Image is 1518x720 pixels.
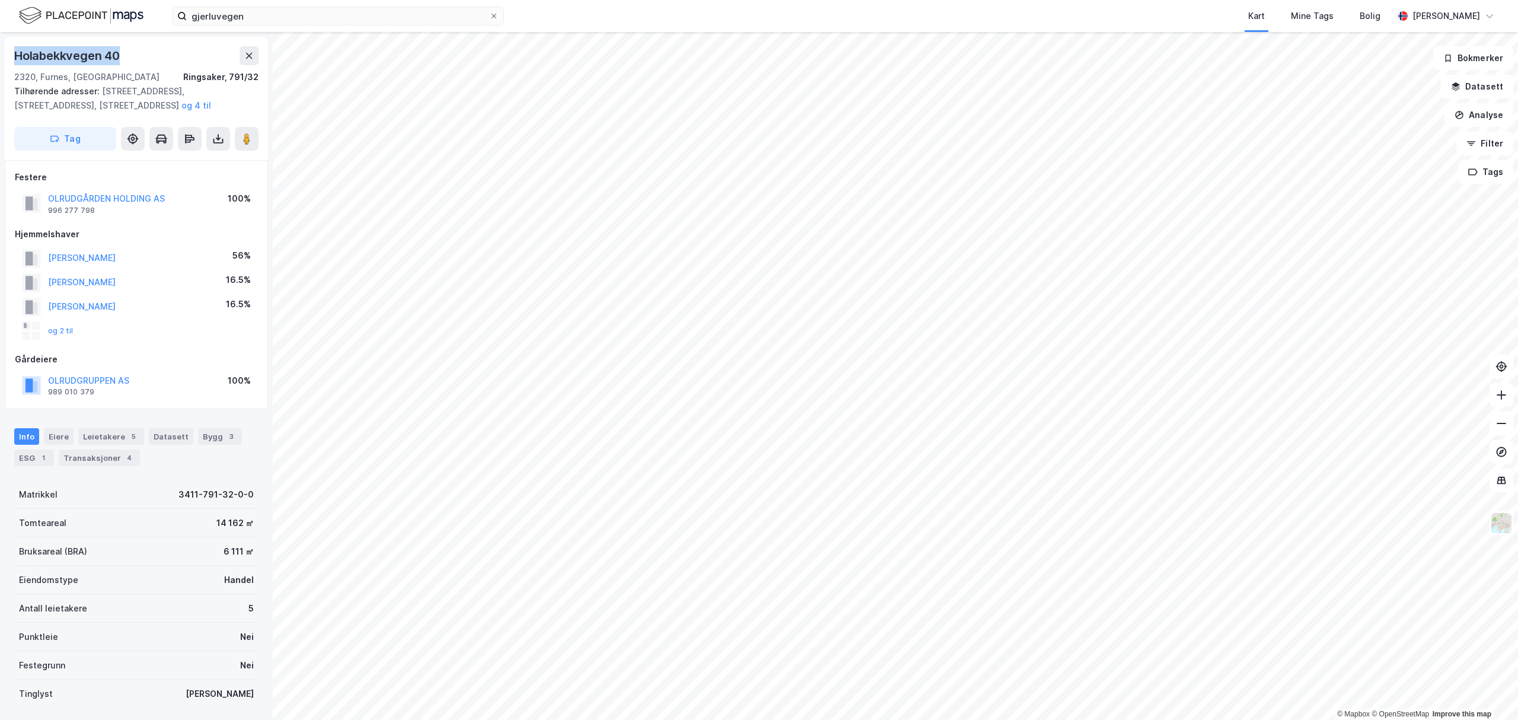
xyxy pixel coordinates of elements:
[1433,46,1513,70] button: Bokmerker
[224,573,254,587] div: Handel
[1248,9,1265,23] div: Kart
[78,428,144,445] div: Leietakere
[240,658,254,673] div: Nei
[48,206,95,215] div: 996 277 798
[19,573,78,587] div: Eiendomstype
[14,84,249,113] div: [STREET_ADDRESS], [STREET_ADDRESS], [STREET_ADDRESS]
[44,428,74,445] div: Eiere
[232,249,251,263] div: 56%
[149,428,193,445] div: Datasett
[226,273,251,287] div: 16.5%
[19,516,66,530] div: Tomteareal
[19,630,58,644] div: Punktleie
[178,488,254,502] div: 3411-791-32-0-0
[225,431,237,442] div: 3
[14,428,39,445] div: Info
[186,687,254,701] div: [PERSON_NAME]
[19,687,53,701] div: Tinglyst
[15,352,258,367] div: Gårdeiere
[216,516,254,530] div: 14 162 ㎡
[1412,9,1480,23] div: [PERSON_NAME]
[127,431,139,442] div: 5
[187,7,489,25] input: Søk på adresse, matrikkel, gårdeiere, leietakere eller personer
[228,374,251,388] div: 100%
[15,227,258,241] div: Hjemmelshaver
[1458,160,1513,184] button: Tags
[228,192,251,206] div: 100%
[1337,710,1370,718] a: Mapbox
[14,450,54,466] div: ESG
[19,544,87,559] div: Bruksareal (BRA)
[248,601,254,616] div: 5
[14,46,122,65] div: Holabekkvegen 40
[19,488,58,502] div: Matrikkel
[19,5,143,26] img: logo.f888ab2527a4732fd821a326f86c7f29.svg
[1291,9,1334,23] div: Mine Tags
[1441,75,1513,98] button: Datasett
[59,450,140,466] div: Transaksjoner
[1490,512,1513,534] img: Z
[1459,663,1518,720] div: Kontrollprogram for chat
[183,70,259,84] div: Ringsaker, 791/32
[19,658,65,673] div: Festegrunn
[14,127,116,151] button: Tag
[1459,663,1518,720] iframe: Chat Widget
[1444,103,1513,127] button: Analyse
[224,544,254,559] div: 6 111 ㎡
[14,70,160,84] div: 2320, Furnes, [GEOGRAPHIC_DATA]
[15,170,258,184] div: Festere
[198,428,242,445] div: Bygg
[123,452,135,464] div: 4
[1372,710,1429,718] a: OpenStreetMap
[37,452,49,464] div: 1
[48,387,94,397] div: 989 010 379
[240,630,254,644] div: Nei
[19,601,87,616] div: Antall leietakere
[1433,710,1491,718] a: Improve this map
[14,86,102,96] span: Tilhørende adresser:
[226,297,251,311] div: 16.5%
[1456,132,1513,155] button: Filter
[1360,9,1380,23] div: Bolig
